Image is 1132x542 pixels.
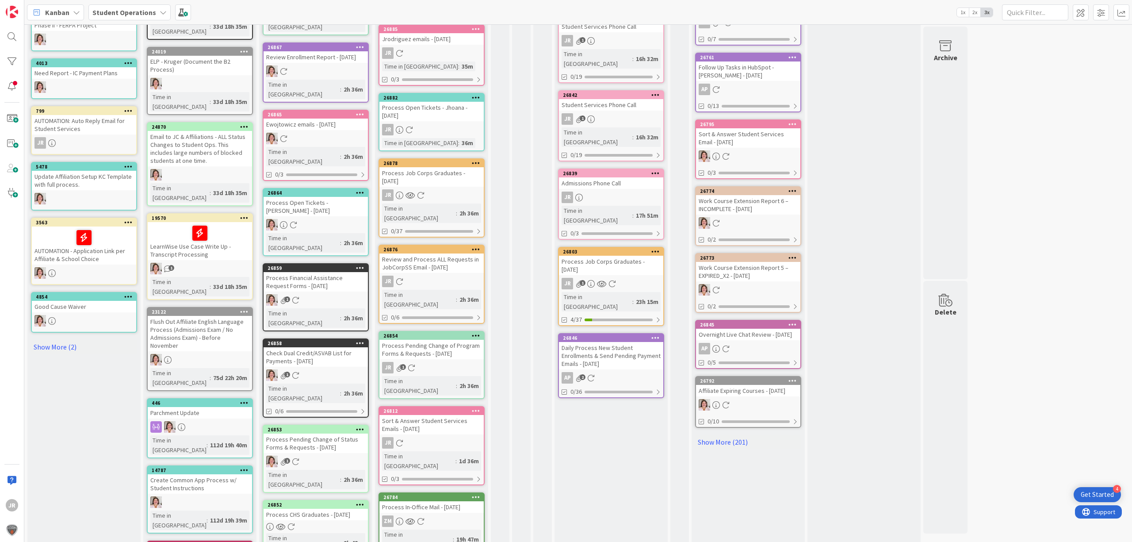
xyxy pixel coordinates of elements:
[31,106,137,155] a: 799AUTOMATION: Auto Reply Email for Student ServicesJR
[45,7,69,18] span: Kanban
[696,195,800,215] div: Work Course Extension Report 6 – INCOMPLETE - [DATE]
[391,227,402,236] span: 0/37
[31,58,137,99] a: 4013Need Report - IC Payment PlansEW
[32,293,136,301] div: 4854
[268,265,368,271] div: 26859
[32,115,136,135] div: AUTOMATION: Auto Reply Email for Student Services
[264,189,368,216] div: 26864Process Open Tickets - [PERSON_NAME] - [DATE]
[632,297,634,307] span: :
[562,372,573,384] div: AP
[559,342,663,369] div: Daily Process New Student Enrollments & Send Pending Payment Emails - [DATE]
[148,123,252,166] div: 24870Email to JC & Affiliations - ALL Status Changes to Student Ops. This includes large numbers ...
[700,322,800,328] div: 26845
[150,92,210,111] div: Time in [GEOGRAPHIC_DATA]
[379,47,484,59] div: JR
[264,219,368,231] div: EW
[707,168,716,177] span: 0/3
[699,399,710,411] img: EW
[148,214,252,222] div: 19570
[696,187,800,195] div: 26774
[696,343,800,354] div: AP
[634,132,661,142] div: 16h 32m
[147,398,253,458] a: 446Parchment UpdateEWTime in [GEOGRAPHIC_DATA]:112d 19h 40m
[707,35,716,44] span: 0/7
[148,354,252,365] div: EW
[32,219,136,265] div: 3563AUTOMATION - Application Link per Affiliate & School Choice
[379,167,484,187] div: Process Job Corps Graduates - [DATE]
[379,159,484,187] div: 26878Process Job Corps Graduates - [DATE]
[696,217,800,229] div: EW
[696,399,800,411] div: EW
[632,54,634,64] span: :
[379,340,484,359] div: Process Pending Change of Program Forms & Requests - [DATE]
[266,133,278,144] img: EW
[707,302,716,311] span: 0/2
[580,37,585,43] span: 1
[32,107,136,115] div: 799
[19,1,40,12] span: Support
[700,188,800,194] div: 26774
[379,276,484,287] div: JR
[34,193,46,204] img: EW
[696,84,800,95] div: AP
[32,67,136,79] div: Need Report - IC Payment Plans
[563,249,663,255] div: 26803
[456,295,457,304] span: :
[558,90,664,161] a: 26842Student Services Phone CallJRTime in [GEOGRAPHIC_DATA]:16h 32m0/19
[148,169,252,181] div: EW
[32,137,136,149] div: JR
[210,188,211,198] span: :
[341,238,365,248] div: 2h 36m
[562,113,573,125] div: JR
[562,292,632,311] div: Time in [GEOGRAPHIC_DATA]
[340,238,341,248] span: :
[696,254,800,281] div: 26773Work Course Extension Report 5 – EXPIRED_X2 - [DATE]
[379,246,484,273] div: 26876Review and Process ALL Requests in JobCorpSS Email - [DATE]
[382,124,394,135] div: JR
[268,190,368,196] div: 26864
[559,372,663,384] div: AP
[268,111,368,118] div: 26865
[264,111,368,130] div: 26865Ewojtowicz emails - [DATE]
[32,59,136,79] div: 4013Need Report - IC Payment Plans
[150,17,210,36] div: Time in [GEOGRAPHIC_DATA]
[31,292,137,333] a: 4854Good Cause WaiverEW
[379,331,485,399] a: 26854Process Pending Change of Program Forms & Requests - [DATE]JRTime in [GEOGRAPHIC_DATA]:2h 36m
[211,373,249,383] div: 75d 22h 20m
[570,315,582,324] span: 4/37
[150,263,162,274] img: EW
[379,25,484,33] div: 26885
[32,171,136,190] div: Update Affiliation Setup KC Template with full process.
[268,340,368,346] div: 26858
[383,26,484,32] div: 26885
[696,120,800,148] div: 26795Sort & Answer Student Services Email - [DATE]
[36,108,136,114] div: 799
[699,217,710,229] img: EW
[264,339,368,347] div: 26858
[148,399,252,419] div: 446Parchment Update
[263,110,369,181] a: 26865Ewojtowicz emails - [DATE]EWTime in [GEOGRAPHIC_DATA]:2h 36m0/3
[148,222,252,260] div: LearnWise Use Case Write Up - Transcript Processing
[210,22,211,31] span: :
[695,253,801,313] a: 26773Work Course Extension Report 5 – EXPIRED_X2 - [DATE]EW0/2
[559,99,663,111] div: Student Services Phone Call
[266,80,340,99] div: Time in [GEOGRAPHIC_DATA]
[32,227,136,265] div: AUTOMATION - Application Link per Affiliate & School Choice
[32,19,136,31] div: Phase II - FERPA Project
[263,338,369,418] a: 26858Check Dual Credit/ASVAB List for Payments - [DATE]EWTime in [GEOGRAPHIC_DATA]:2h 36m0/6
[559,278,663,289] div: JR
[580,374,585,380] span: 2
[264,43,368,63] div: 26867Review Enrollment Report - [DATE]
[32,81,136,93] div: EW
[696,128,800,148] div: Sort & Answer Student Services Email - [DATE]
[150,354,162,365] img: EW
[696,62,800,81] div: Follow Up Tasks in HubSpot - [PERSON_NAME] - [DATE]
[6,6,18,18] img: Visit kanbanzone.com
[700,378,800,384] div: 26792
[379,124,484,135] div: JR
[150,277,210,296] div: Time in [GEOGRAPHIC_DATA]
[266,65,278,77] img: EW
[379,246,484,254] div: 26876
[148,123,252,131] div: 24870
[340,152,341,161] span: :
